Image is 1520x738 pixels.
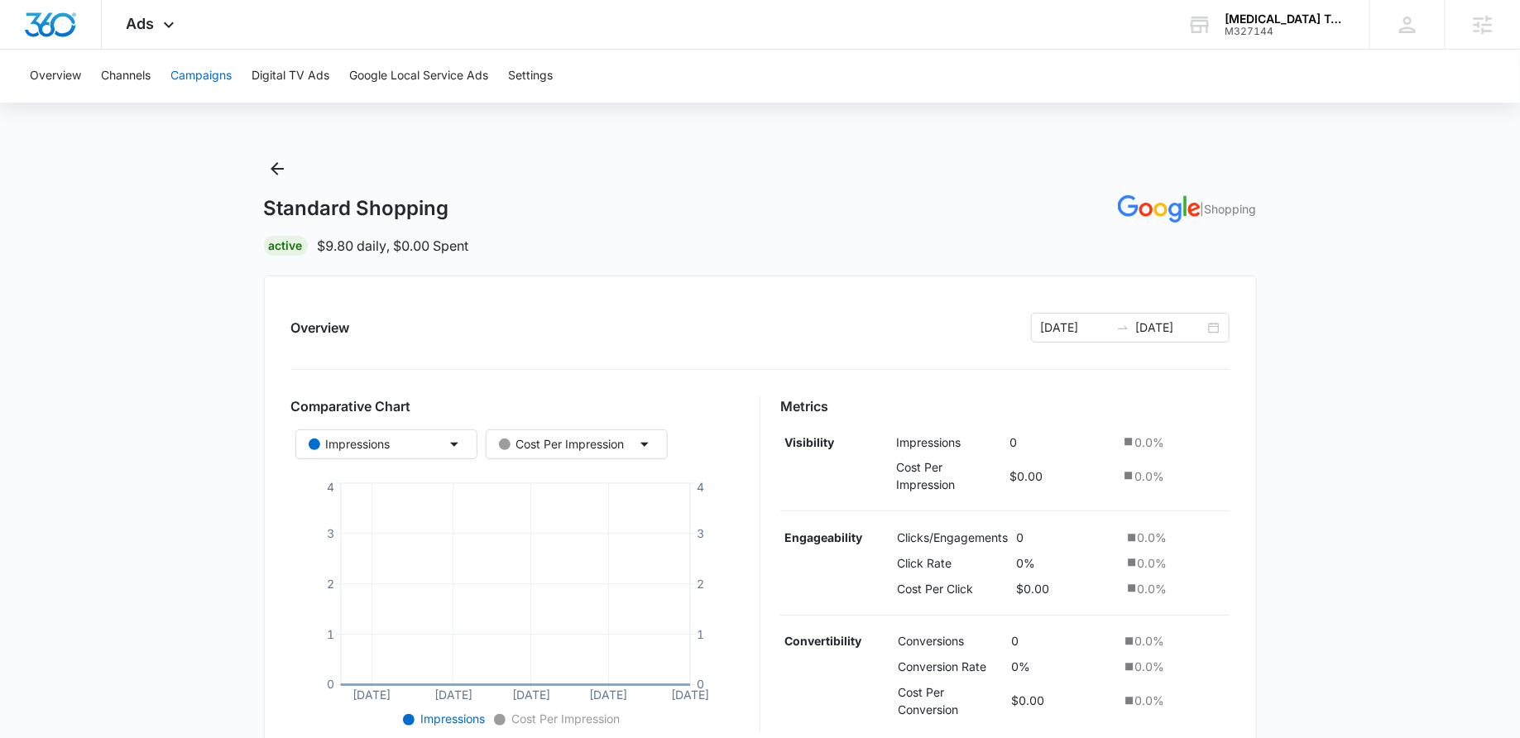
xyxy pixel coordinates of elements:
button: Overview [30,50,81,103]
h3: Metrics [780,396,1230,416]
span: swap-right [1116,321,1129,334]
tspan: [DATE] [434,688,472,702]
div: 0.0 % [1121,467,1225,485]
div: 0.0 % [1124,529,1225,546]
tspan: 1 [697,627,704,641]
td: Cost Per Impression [893,454,1006,497]
tspan: [DATE] [671,688,709,702]
h2: Overview [291,318,350,338]
td: 0% [1012,550,1120,576]
td: Conversion Rate [894,654,1007,679]
p: $9.80 daily , $0.00 Spent [318,236,469,256]
span: Impressions [418,712,486,726]
input: Start date [1041,319,1110,337]
strong: Visibility [784,435,834,449]
h3: Comparative Chart [291,396,741,416]
button: Impressions [295,429,477,459]
button: Cost Per Impression [486,429,668,459]
td: Conversions [894,629,1007,654]
div: account name [1225,12,1345,26]
div: Impressions [309,435,391,453]
div: Cost Per Impression [499,435,625,453]
tspan: [DATE] [352,688,391,702]
tspan: 0 [326,678,333,692]
tspan: 4 [326,480,333,494]
button: Campaigns [170,50,232,103]
td: Impressions [893,429,1006,455]
td: $0.00 [1006,454,1118,497]
td: 0 [1012,525,1120,550]
div: 0.0 % [1122,658,1225,675]
h1: Standard Shopping [264,196,449,221]
span: to [1116,321,1129,334]
button: Google Local Service Ads [349,50,488,103]
button: Digital TV Ads [252,50,329,103]
td: 0 [1007,629,1118,654]
td: Clicks/Engagements [893,525,1012,550]
td: $0.00 [1012,576,1120,601]
tspan: [DATE] [512,688,550,702]
tspan: 2 [697,577,704,591]
tspan: 2 [326,577,333,591]
div: Active [264,236,308,256]
div: 0.0 % [1121,434,1225,451]
div: 0.0 % [1124,554,1225,572]
input: End date [1136,319,1205,337]
button: Settings [508,50,553,103]
td: 0 [1006,429,1118,455]
span: Cost Per Impression [509,712,621,726]
td: Cost Per Click [893,576,1012,601]
tspan: 3 [326,526,333,540]
tspan: 3 [697,526,704,540]
tspan: 4 [697,480,704,494]
tspan: [DATE] [589,688,627,702]
div: 0.0 % [1122,632,1225,649]
div: 0.0 % [1122,692,1225,709]
img: GOOGLE_ADS [1118,195,1201,223]
td: Cost Per Conversion [894,679,1007,722]
button: Channels [101,50,151,103]
span: Ads [127,15,155,32]
td: 0% [1007,654,1118,679]
strong: Convertibility [784,634,861,648]
td: Click Rate [893,550,1012,576]
button: Back [264,156,290,182]
td: $0.00 [1007,679,1118,722]
p: | Shopping [1201,200,1257,218]
tspan: 1 [326,627,333,641]
div: account id [1225,26,1345,37]
div: 0.0 % [1124,580,1225,597]
strong: Engageability [784,530,862,544]
tspan: 0 [697,678,704,692]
